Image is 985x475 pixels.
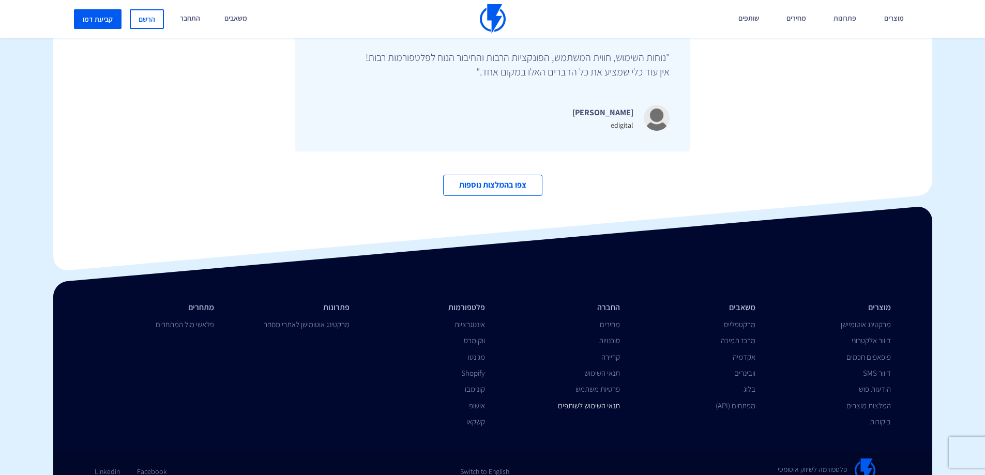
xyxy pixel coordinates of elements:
a: המלצות מוצרים [846,401,891,410]
a: תנאי השימוש לשותפים [558,401,620,410]
a: פופאפים חכמים [846,352,891,362]
a: דיוור אלקטרוני [852,335,891,345]
a: אינטגרציות [454,319,485,329]
p: [PERSON_NAME] [572,105,633,120]
a: צפו בהמלצות נוספות [443,175,542,196]
a: תנאי השימוש [584,368,620,378]
a: בלוג [744,384,755,394]
li: מוצרים [771,302,891,314]
a: וובינרים [734,368,755,378]
p: "נוחות השימוש, חווית המשתמש, הפונקציות הרבות והחיבור הנוח לפלטפורמות רבות! אין עוד כלי שמציע את כ... [359,50,670,79]
a: אישופ [469,401,485,410]
a: ווקומרס [464,335,485,345]
a: דיוור SMS [863,368,891,378]
a: Shopify [461,368,485,378]
a: סוכנויות [599,335,620,345]
a: הודעות פוש [859,384,891,394]
a: קונימבו [465,384,485,394]
a: מרכז תמיכה [721,335,755,345]
a: מפתחים (API) [716,401,755,410]
li: החברה [501,302,620,314]
span: edigital [611,120,633,130]
img: unknown-user.jpg [644,105,670,131]
li: מתחרים [95,302,215,314]
a: מרקטפלייס [724,319,755,329]
a: מרקטינג אוטומישן לאתרי מסחר [264,319,350,329]
a: פלאשי מול המתחרים [156,319,214,329]
a: פרטיות משתמש [575,384,620,394]
a: הרשם [130,9,164,29]
a: קריירה [601,352,620,362]
a: מג'נטו [468,352,485,362]
a: קביעת דמו [74,9,122,29]
a: מחירים [600,319,620,329]
a: ביקורות [870,417,891,426]
a: אקדמיה [733,352,755,362]
li: משאבים [635,302,755,314]
li: פתרונות [230,302,350,314]
li: פלטפורמות [365,302,485,314]
a: מרקטינג אוטומיישן [841,319,891,329]
a: קשקאו [466,417,485,426]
